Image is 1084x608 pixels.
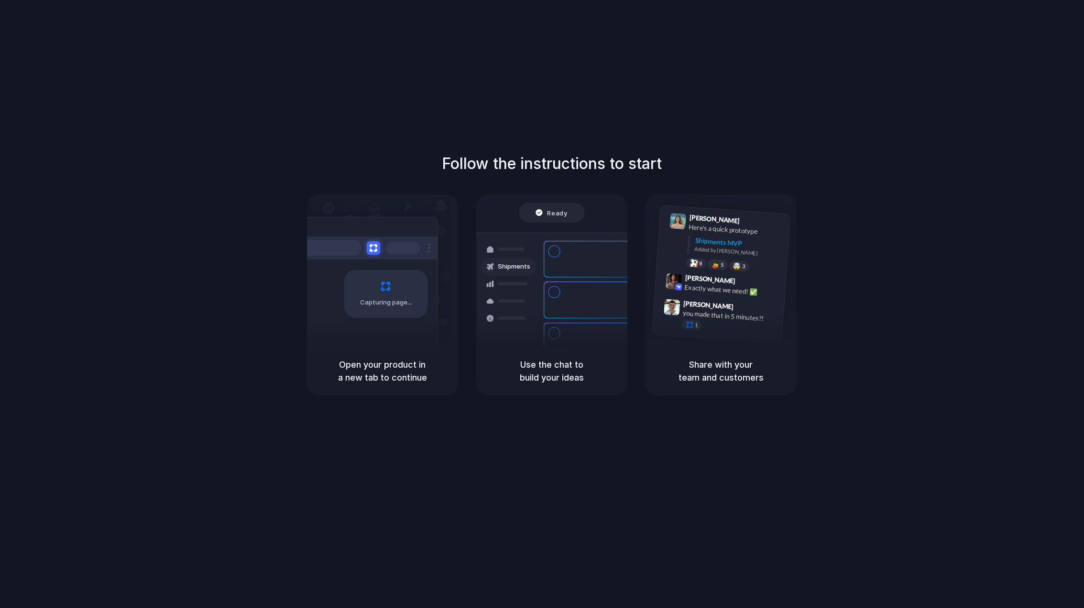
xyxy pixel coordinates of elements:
span: [PERSON_NAME] [689,212,740,226]
span: Capturing page [360,298,413,307]
h5: Use the chat to build your ideas [488,358,616,384]
span: 5 [720,262,723,267]
span: 8 [699,260,702,266]
span: [PERSON_NAME] [685,272,735,286]
div: you made that in 5 minutes?! [682,308,778,324]
span: 9:42 AM [738,277,757,288]
span: 1 [694,322,698,327]
h5: Open your product in a new tab to continue [318,358,447,384]
div: Exactly what we need! ✅ [684,282,780,298]
div: 🤯 [733,262,741,270]
span: [PERSON_NAME] [683,298,734,312]
div: Here's a quick prototype [688,222,784,238]
span: 9:41 AM [742,216,762,228]
span: Ready [547,208,567,217]
span: Shipments [498,262,530,271]
span: 3 [742,263,745,269]
div: Shipments MVP [695,235,783,251]
h1: Follow the instructions to start [442,152,662,175]
h5: Share with your team and customers [657,358,785,384]
span: 9:47 AM [736,303,756,314]
div: Added by [PERSON_NAME] [694,245,782,259]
